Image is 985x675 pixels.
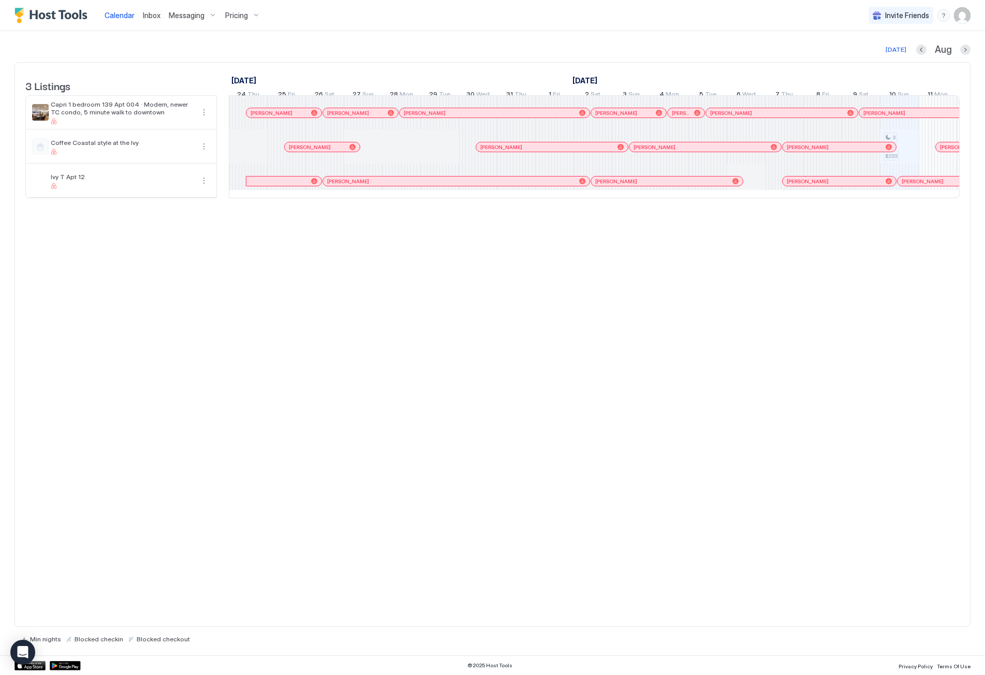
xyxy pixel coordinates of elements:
button: More options [198,174,210,187]
a: August 8, 2025 [814,88,832,103]
span: 27 [352,90,361,101]
span: Calendar [105,11,135,20]
span: © 2025 Host Tools [467,662,512,669]
span: Min nights [30,635,61,643]
span: [PERSON_NAME] [787,178,829,185]
button: Next month [960,45,971,55]
span: Sat [591,90,600,101]
a: July 26, 2025 [312,88,337,103]
button: More options [198,140,210,153]
span: Sun [898,90,909,101]
button: Previous month [916,45,927,55]
span: [PERSON_NAME] [710,110,752,116]
a: Calendar [105,10,135,21]
span: Aug [935,44,952,56]
span: 29 [429,90,437,101]
a: Google Play Store [50,661,81,670]
a: July 24, 2025 [234,88,262,103]
div: menu [198,106,210,119]
span: Mon [934,90,948,101]
a: Privacy Policy [899,660,933,671]
a: August 9, 2025 [850,88,871,103]
span: [PERSON_NAME] [327,178,369,185]
a: Host Tools Logo [14,8,92,23]
a: July 27, 2025 [350,88,376,103]
span: [PERSON_NAME] [327,110,369,116]
div: listing image [32,172,49,189]
div: listing image [32,104,49,121]
a: August 7, 2025 [773,88,796,103]
div: menu [198,174,210,187]
a: August 11, 2025 [925,88,950,103]
a: July 28, 2025 [387,88,416,103]
span: 28 [390,90,398,101]
a: Terms Of Use [937,660,971,671]
span: 6 [737,90,741,101]
div: Open Intercom Messenger [10,640,35,665]
span: Inbox [143,11,160,20]
span: Blocked checkin [75,635,123,643]
span: Privacy Policy [899,663,933,669]
span: Mon [400,90,413,101]
a: Inbox [143,10,160,21]
div: menu [198,140,210,153]
span: [PERSON_NAME] [404,110,446,116]
span: [PERSON_NAME] [595,178,637,185]
span: Sun [362,90,374,101]
span: 4 [659,90,664,101]
span: Invite Friends [885,11,929,20]
span: [PERSON_NAME] [940,144,982,151]
span: $233 [885,153,898,159]
a: August 1, 2025 [546,88,563,103]
a: July 25, 2025 [275,88,298,103]
a: July 24, 2025 [229,73,259,88]
a: July 31, 2025 [504,88,529,103]
span: Fri [288,90,295,101]
span: 8 [816,90,820,101]
a: August 1, 2025 [570,73,600,88]
span: 25 [278,90,286,101]
span: 10 [889,90,896,101]
span: [PERSON_NAME] [289,144,331,151]
span: [PERSON_NAME] [902,178,944,185]
span: 3 [892,134,895,141]
span: 5 [699,90,703,101]
span: Ivy T Apt 12 [51,173,194,181]
span: Sat [325,90,334,101]
span: Terms Of Use [937,663,971,669]
a: July 29, 2025 [427,88,453,103]
a: August 6, 2025 [734,88,758,103]
a: August 2, 2025 [582,88,603,103]
span: 3 Listings [25,78,70,93]
a: August 4, 2025 [657,88,682,103]
span: Wed [742,90,756,101]
span: Messaging [169,11,204,20]
span: Fri [822,90,829,101]
span: Pricing [225,11,248,20]
span: 1 [549,90,551,101]
span: [PERSON_NAME] [672,110,690,116]
span: Thu [781,90,793,101]
span: Thu [514,90,526,101]
span: [PERSON_NAME] [480,144,522,151]
a: August 3, 2025 [620,88,642,103]
span: Sat [859,90,869,101]
span: 9 [853,90,857,101]
span: Capri 1 bedroom 139 Apt 004 · Modern, newer TC condo, 5 minute walk to downtown [51,100,194,116]
span: Coffee Coastal style at the Ivy [51,139,194,146]
div: [DATE] [886,45,906,54]
span: Blocked checkout [137,635,190,643]
span: 3 [623,90,627,101]
span: Tue [439,90,450,101]
span: Fri [553,90,560,101]
button: More options [198,106,210,119]
a: August 10, 2025 [887,88,912,103]
a: App Store [14,661,46,670]
span: 26 [315,90,323,101]
button: [DATE] [884,43,908,56]
span: Tue [705,90,716,101]
span: Sun [628,90,640,101]
span: [PERSON_NAME] [787,144,829,151]
span: 30 [466,90,475,101]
